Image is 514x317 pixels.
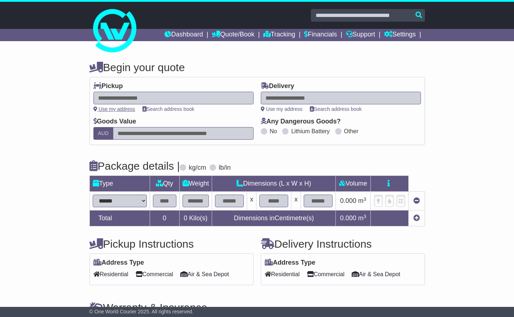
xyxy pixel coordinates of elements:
[261,82,294,90] label: Delivery
[180,269,229,280] span: Air & Sea Depot
[291,128,330,135] label: Lithium Battery
[261,238,425,250] h4: Delivery Instructions
[352,269,400,280] span: Air & Sea Depot
[150,176,179,192] td: Qty
[89,238,254,250] h4: Pickup Instructions
[150,210,179,226] td: 0
[307,269,344,280] span: Commercial
[261,106,303,112] a: Use my address
[358,197,366,204] span: m
[364,214,366,219] sup: 3
[270,128,277,135] label: No
[189,164,206,172] label: kg/cm
[164,29,203,41] a: Dashboard
[93,106,135,112] a: Use my address
[358,214,366,222] span: m
[89,210,150,226] td: Total
[261,118,341,126] label: Any Dangerous Goods?
[212,29,254,41] a: Quote/Book
[413,214,420,222] a: Add new item
[93,118,136,126] label: Goods Value
[93,82,123,90] label: Pickup
[89,61,425,73] h4: Begin your quote
[247,192,256,210] td: x
[93,259,144,267] label: Address Type
[384,29,416,41] a: Settings
[89,176,150,192] td: Type
[336,176,371,192] td: Volume
[265,269,300,280] span: Residential
[310,106,362,112] a: Search address book
[93,127,114,140] label: AUD
[136,269,173,280] span: Commercial
[212,210,336,226] td: Dimensions in Centimetre(s)
[89,301,425,313] h4: Warranty & Insurance
[340,197,356,204] span: 0.000
[263,29,295,41] a: Tracking
[340,214,356,222] span: 0.000
[179,210,212,226] td: Kilo(s)
[93,269,128,280] span: Residential
[184,214,187,222] span: 0
[89,160,180,172] h4: Package details |
[304,29,337,41] a: Financials
[212,176,336,192] td: Dimensions (L x W x H)
[142,106,194,112] a: Search address book
[346,29,375,41] a: Support
[364,196,366,202] sup: 3
[291,192,301,210] td: x
[344,128,359,135] label: Other
[219,164,230,172] label: lb/in
[89,309,194,314] span: © One World Courier 2025. All rights reserved.
[265,259,316,267] label: Address Type
[179,176,212,192] td: Weight
[413,197,420,204] a: Remove this item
